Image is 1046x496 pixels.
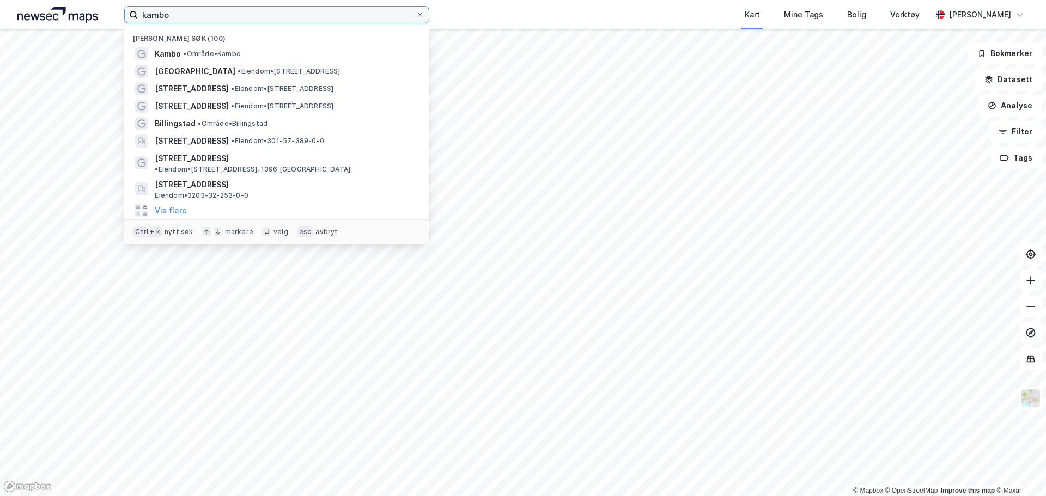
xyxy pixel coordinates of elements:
a: Mapbox homepage [3,480,51,493]
span: • [183,50,186,58]
span: Eiendom • 301-57-389-0-0 [231,137,324,145]
span: • [231,102,234,110]
img: logo.a4113a55bc3d86da70a041830d287a7e.svg [17,7,98,23]
div: [PERSON_NAME] søk (100) [124,26,429,45]
div: Ctrl + k [133,226,162,237]
button: Tags [991,147,1042,169]
span: [STREET_ADDRESS] [155,100,229,113]
div: Mine Tags [784,8,823,21]
span: [STREET_ADDRESS] [155,152,229,165]
span: Område • Billingstad [198,119,267,128]
span: Eiendom • 3203-32-253-0-0 [155,191,248,200]
span: [STREET_ADDRESS] [155,134,229,148]
div: nytt søk [165,228,193,236]
span: • [155,165,158,173]
div: esc [297,226,314,237]
a: OpenStreetMap [885,487,938,494]
button: Analyse [978,95,1042,117]
div: velg [273,228,288,236]
div: markere [225,228,253,236]
span: Billingstad [155,117,196,130]
div: [PERSON_NAME] [949,8,1011,21]
span: • [231,137,234,145]
input: Søk på adresse, matrikkel, gårdeiere, leietakere eller personer [138,7,416,23]
div: Verktøy [890,8,920,21]
span: Kambo [155,47,181,60]
span: • [238,67,241,75]
span: [GEOGRAPHIC_DATA] [155,65,235,78]
span: • [231,84,234,93]
div: Bolig [847,8,866,21]
img: Z [1020,388,1041,408]
a: Mapbox [853,487,883,494]
button: Filter [989,121,1042,143]
span: [STREET_ADDRESS] [155,82,229,95]
div: avbryt [315,228,338,236]
iframe: Chat Widget [992,444,1046,496]
span: • [198,119,201,127]
span: Område • Kambo [183,50,241,58]
button: Vis flere [155,204,187,217]
button: Datasett [975,69,1042,90]
span: Eiendom • [STREET_ADDRESS] [231,102,333,111]
div: Kart [745,8,760,21]
span: Eiendom • [STREET_ADDRESS] [238,67,340,76]
a: Improve this map [941,487,995,494]
span: Eiendom • [STREET_ADDRESS] [231,84,333,93]
div: Kontrollprogram for chat [992,444,1046,496]
button: Bokmerker [968,42,1042,64]
span: [STREET_ADDRESS] [155,178,416,191]
span: Eiendom • [STREET_ADDRESS], 1396 [GEOGRAPHIC_DATA] [155,165,350,174]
